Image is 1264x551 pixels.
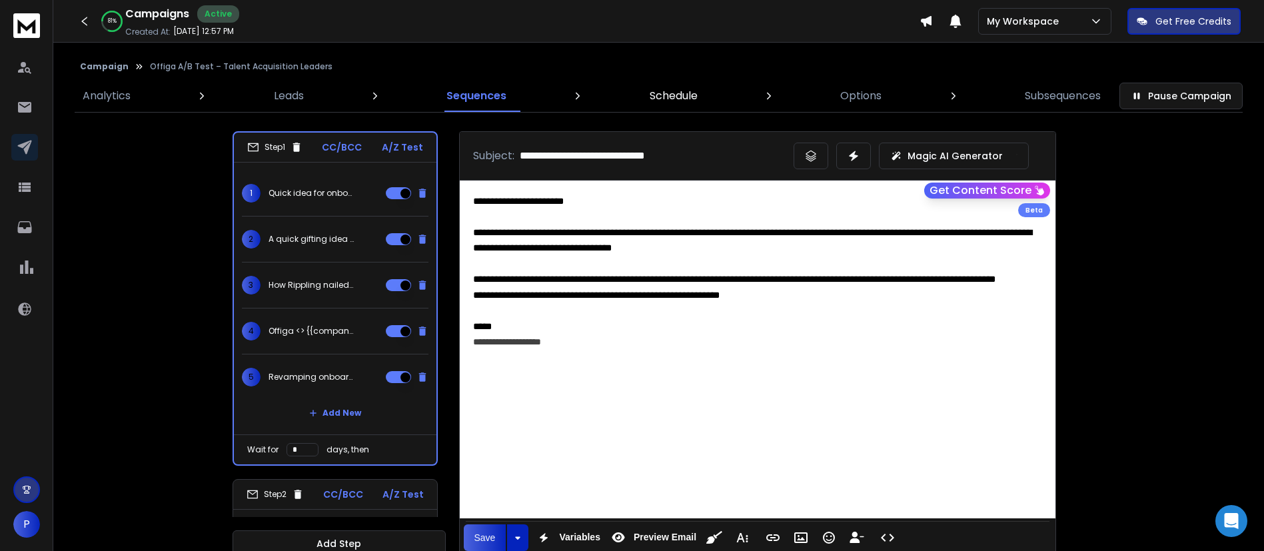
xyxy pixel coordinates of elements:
div: Step 2 [247,488,304,500]
p: Sequences [446,88,506,104]
p: Leads [274,88,304,104]
p: A/Z Test [382,488,424,501]
p: Quick idea for onboading gifts [269,188,354,199]
span: Variables [556,532,603,543]
button: Insert Image (Ctrl+P) [788,524,814,551]
p: Offiga A/B Test – Talent Acquisition Leaders [150,61,332,72]
div: Active [197,5,239,23]
a: Leads [266,80,312,112]
p: A/Z Test [382,141,423,154]
button: P [13,511,40,538]
p: Revamping onboarding and [DATE] Gifting for {{companyName}} [269,372,354,382]
span: Preview Email [631,532,699,543]
button: Save [464,524,506,551]
button: More Text [730,524,755,551]
button: Magic AI Generator [879,143,1029,169]
p: 81 % [108,17,117,25]
button: Get Free Credits [1127,8,1241,35]
p: Subsequences [1025,88,1101,104]
button: Code View [875,524,900,551]
button: Emoticons [816,524,842,551]
p: Created At: [125,27,171,37]
p: Options [840,88,882,104]
p: Subject: [473,148,514,164]
button: Campaign [80,61,129,72]
button: Clean HTML [702,524,727,551]
p: How Rippling nailed their gifting strategy [269,280,354,290]
p: CC/BCC [323,488,363,501]
button: Get Content Score [924,183,1050,199]
button: Variables [531,524,603,551]
button: Insert Link (Ctrl+K) [760,524,786,551]
p: Wait for [247,444,279,455]
a: Schedule [642,80,706,112]
a: Analytics [75,80,139,112]
button: Add New [299,400,372,426]
span: 3 [242,276,261,294]
p: CC/BCC [322,141,362,154]
button: Insert Unsubscribe Link [844,524,870,551]
li: Step1CC/BCCA/Z Test1Quick idea for onboading gifts2A quick gifting idea for {{companyName}}3How R... [233,131,438,466]
p: My Workspace [987,15,1064,28]
p: days, then [326,444,369,455]
span: 5 [242,368,261,386]
p: Get Free Credits [1155,15,1231,28]
p: A quick gifting idea for {{companyName}} [269,234,354,245]
span: 1 [242,184,261,203]
button: Pause Campaign [1119,83,1243,109]
p: Offiga <> {{companyName}} | Onboading swag ideas [269,326,354,336]
p: Analytics [83,88,131,104]
span: 4 [242,322,261,340]
span: 2 [242,230,261,249]
img: logo [13,13,40,38]
a: Options [832,80,890,112]
a: Sequences [438,80,514,112]
p: Schedule [650,88,698,104]
div: Open Intercom Messenger [1215,505,1247,537]
a: Subsequences [1017,80,1109,112]
p: Magic AI Generator [908,149,1003,163]
p: [DATE] 12:57 PM [173,26,234,37]
h1: Campaigns [125,6,189,22]
div: Step 1 [247,141,303,153]
div: Beta [1018,203,1050,217]
button: Preview Email [606,524,699,551]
